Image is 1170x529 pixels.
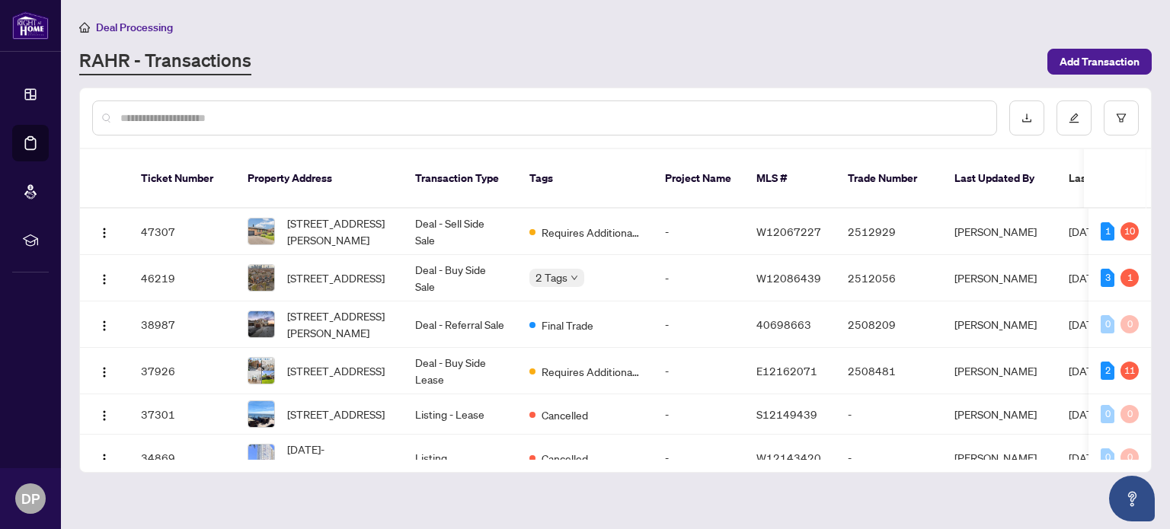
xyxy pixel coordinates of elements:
td: 46219 [129,255,235,301]
img: thumbnail-img [248,401,274,427]
span: 2 Tags [535,269,567,286]
button: edit [1057,100,1092,135]
td: Listing - Lease [403,394,517,435]
span: Final Trade [542,317,593,333]
span: [STREET_ADDRESS] [287,269,385,286]
span: [DATE] [1069,451,1102,464]
img: Logo [98,366,110,378]
td: 2508209 [836,301,942,348]
td: 2512929 [836,209,942,255]
button: Logo [92,266,117,290]
span: [DATE] [1069,271,1102,285]
td: - [836,394,942,435]
img: logo [12,11,49,40]
button: Logo [92,219,117,244]
td: 2512056 [836,255,942,301]
img: Logo [98,453,110,465]
span: Deal Processing [96,21,173,34]
th: MLS # [744,149,836,209]
span: Requires Additional Docs [542,224,641,241]
span: DP [21,488,40,509]
span: W12067227 [756,225,821,238]
td: Deal - Referral Sale [403,301,517,348]
button: Logo [92,359,117,383]
div: 0 [1101,405,1114,423]
span: Requires Additional Docs [542,363,641,380]
div: 1 [1120,269,1139,287]
td: [PERSON_NAME] [942,301,1057,348]
td: - [836,435,942,481]
td: Listing [403,435,517,481]
span: [STREET_ADDRESS][PERSON_NAME] [287,308,391,341]
img: thumbnail-img [248,218,274,244]
th: Transaction Type [403,149,517,209]
span: [DATE] [1069,225,1102,238]
a: RAHR - Transactions [79,48,251,75]
td: - [653,435,744,481]
td: 38987 [129,301,235,348]
th: Project Name [653,149,744,209]
div: 0 [1120,448,1139,467]
td: Deal - Sell Side Sale [403,209,517,255]
div: 0 [1120,315,1139,333]
td: [PERSON_NAME] [942,435,1057,481]
td: 37926 [129,348,235,394]
span: S12149439 [756,407,817,421]
span: filter [1116,113,1127,123]
td: 34869 [129,435,235,481]
td: - [653,394,744,435]
span: [STREET_ADDRESS] [287,406,385,422]
div: 10 [1120,222,1139,241]
span: [DATE]-[STREET_ADDRESS][PERSON_NAME] [287,441,391,474]
span: Last Modified Date [1069,170,1162,186]
div: 0 [1101,315,1114,333]
span: 40698663 [756,317,811,331]
td: [PERSON_NAME] [942,209,1057,255]
img: Logo [98,227,110,239]
button: Logo [92,402,117,426]
img: thumbnail-img [248,311,274,337]
span: [STREET_ADDRESS] [287,362,385,379]
span: [STREET_ADDRESS][PERSON_NAME] [287,215,391,248]
th: Trade Number [836,149,942,209]
span: home [79,22,90,33]
div: 3 [1101,269,1114,287]
td: Deal - Buy Side Sale [403,255,517,301]
th: Property Address [235,149,403,209]
img: thumbnail-img [248,265,274,291]
td: - [653,209,744,255]
span: W12086439 [756,271,821,285]
span: [DATE] [1069,364,1102,378]
span: [DATE] [1069,317,1102,331]
button: download [1009,100,1044,135]
td: - [653,301,744,348]
td: 2508481 [836,348,942,394]
td: [PERSON_NAME] [942,255,1057,301]
span: Cancelled [542,450,588,467]
span: W12143420 [756,451,821,464]
img: Logo [98,320,110,332]
span: edit [1069,113,1079,123]
span: [DATE] [1069,407,1102,421]
img: Logo [98,409,110,422]
img: thumbnail-img [248,358,274,384]
td: - [653,348,744,394]
div: 0 [1101,448,1114,467]
th: Last Updated By [942,149,1057,209]
img: Logo [98,273,110,285]
td: 47307 [129,209,235,255]
td: [PERSON_NAME] [942,394,1057,435]
button: Logo [92,312,117,336]
button: Logo [92,445,117,470]
td: [PERSON_NAME] [942,348,1057,394]
span: Add Transaction [1060,49,1140,74]
button: Open asap [1109,476,1155,521]
span: down [571,274,578,282]
span: download [1021,113,1032,123]
div: 0 [1120,405,1139,423]
th: Ticket Number [129,149,235,209]
td: - [653,255,744,301]
button: Add Transaction [1047,49,1152,75]
span: Cancelled [542,406,588,423]
td: 37301 [129,394,235,435]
